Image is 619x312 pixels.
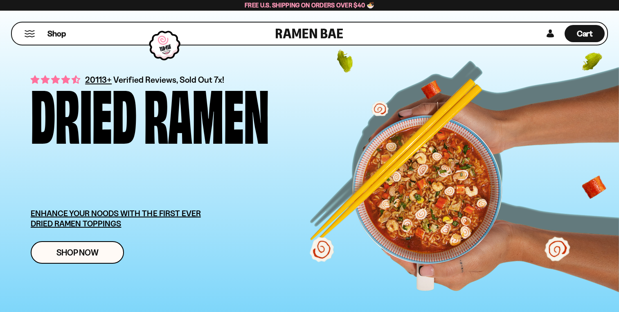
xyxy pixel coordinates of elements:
a: Shop Now [31,241,124,264]
span: Cart [577,29,593,38]
span: Shop Now [56,248,99,257]
span: Free U.S. Shipping on Orders over $40 🍜 [245,1,374,9]
div: Ramen [144,84,269,140]
span: Shop [47,28,66,39]
a: Shop [47,25,66,42]
div: Dried [31,84,137,140]
div: Cart [565,23,605,45]
button: Mobile Menu Trigger [24,30,35,37]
